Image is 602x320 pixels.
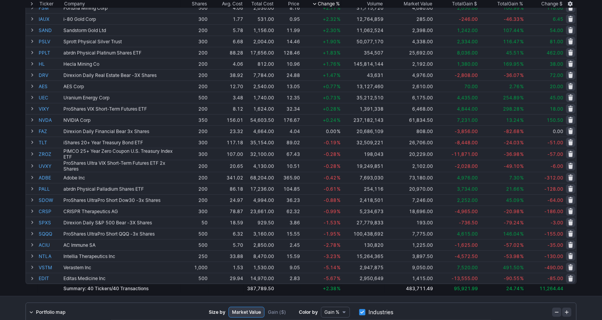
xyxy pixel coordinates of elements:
[547,5,563,11] span: 110.00
[553,16,563,22] span: 6.45
[455,128,478,134] span: -3,856.00
[341,24,385,36] td: 11,062,524
[181,13,208,24] td: 300
[39,251,62,262] a: NTLA
[384,125,434,137] td: 808.00
[208,58,244,69] td: 4.06
[244,58,275,69] td: 812.00
[457,5,478,11] span: 2,050.00
[39,240,62,250] a: ACIU
[36,308,65,316] span: Portfolio map
[181,80,208,92] td: 200
[208,80,244,92] td: 12.70
[324,197,336,203] span: -0.88
[244,194,275,205] td: 4,994.00
[63,160,180,172] div: ProShares Ultra VIX Short-Term Futures ETF 2x Shares
[506,186,520,192] span: 21.66
[208,183,244,194] td: 86.18
[503,231,520,237] span: 146.04
[181,24,208,36] td: 200
[244,92,275,103] td: 1,740.00
[547,117,563,123] span: 150.50
[63,50,180,56] div: abrdn Physical Platinum Shares ETF
[520,5,524,11] span: %
[551,163,563,169] span: -6.00
[341,137,385,148] td: 32,509,221
[503,5,520,11] span: 100.99
[503,27,520,33] span: 107.44
[208,36,244,47] td: 6.68
[181,228,208,239] td: 500
[520,209,524,214] span: %
[455,163,478,169] span: -2,028.00
[341,125,385,137] td: 20,686,109
[275,47,301,58] td: 128.46
[63,220,180,226] div: Direxion Daily S&P 500 Bear -3X Shares
[326,128,336,134] span: 0.00
[337,72,341,78] span: %
[341,183,385,194] td: 254,116
[337,186,341,192] span: %
[384,47,434,58] td: 25,692.00
[337,231,341,237] span: %
[520,197,524,203] span: %
[181,69,208,80] td: 200
[341,58,385,69] td: 145,814,144
[384,160,434,172] td: 2,102.00
[63,27,180,33] div: Sandstorm Gold Ltd
[63,209,180,214] div: CRISPR Therapeutics AG
[63,84,180,89] div: AES Corp
[275,13,301,24] td: 0.95
[63,175,180,181] div: Adobe Inc
[520,16,524,22] span: %
[323,106,336,112] span: +0.28
[384,137,434,148] td: 26,706.00
[384,69,434,80] td: 4,976.00
[275,228,301,239] td: 15.55
[520,27,524,33] span: %
[544,175,563,181] span: -312.00
[341,217,385,228] td: 27,779,833
[208,205,244,217] td: 78.87
[244,114,275,125] td: 54,603.50
[457,61,478,67] span: 1,380.00
[39,273,62,284] a: EDIT
[275,148,301,160] td: 67.43
[181,114,208,125] td: 350
[39,81,62,92] a: AES
[244,137,275,148] td: 35,154.00
[39,195,62,205] a: SDOW
[39,262,62,273] a: VSTM
[323,50,336,56] span: +1.83
[455,72,478,78] span: -2,808.00
[323,61,336,67] span: +1.76
[520,61,524,67] span: %
[208,24,244,36] td: 5.78
[337,151,341,157] span: %
[384,205,434,217] td: 18,696.00
[264,307,290,318] a: Gain ($)
[275,172,301,183] td: 365.90
[504,140,520,145] span: -24.03
[459,16,478,22] span: -246.00
[63,117,180,123] div: NVIDIA Corp
[181,137,208,148] td: 300
[550,27,563,33] span: 54.00
[181,103,208,114] td: 200
[63,106,180,112] div: ProShares VIX Short-Term Futures ETF
[181,194,208,205] td: 200
[341,172,385,183] td: 7,693,030
[39,115,62,125] a: NVDA
[63,61,180,67] div: Hecla Mining Co
[39,126,62,137] a: FAZ
[244,103,275,114] td: 1,624.00
[208,114,244,125] td: 156.01
[337,27,341,33] span: %
[323,84,336,89] span: +0.77
[547,197,563,203] span: -64.00
[550,106,563,112] span: 18.00
[457,197,478,203] span: 2,252.00
[520,186,524,192] span: %
[503,39,520,44] span: 116.47
[520,128,524,134] span: %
